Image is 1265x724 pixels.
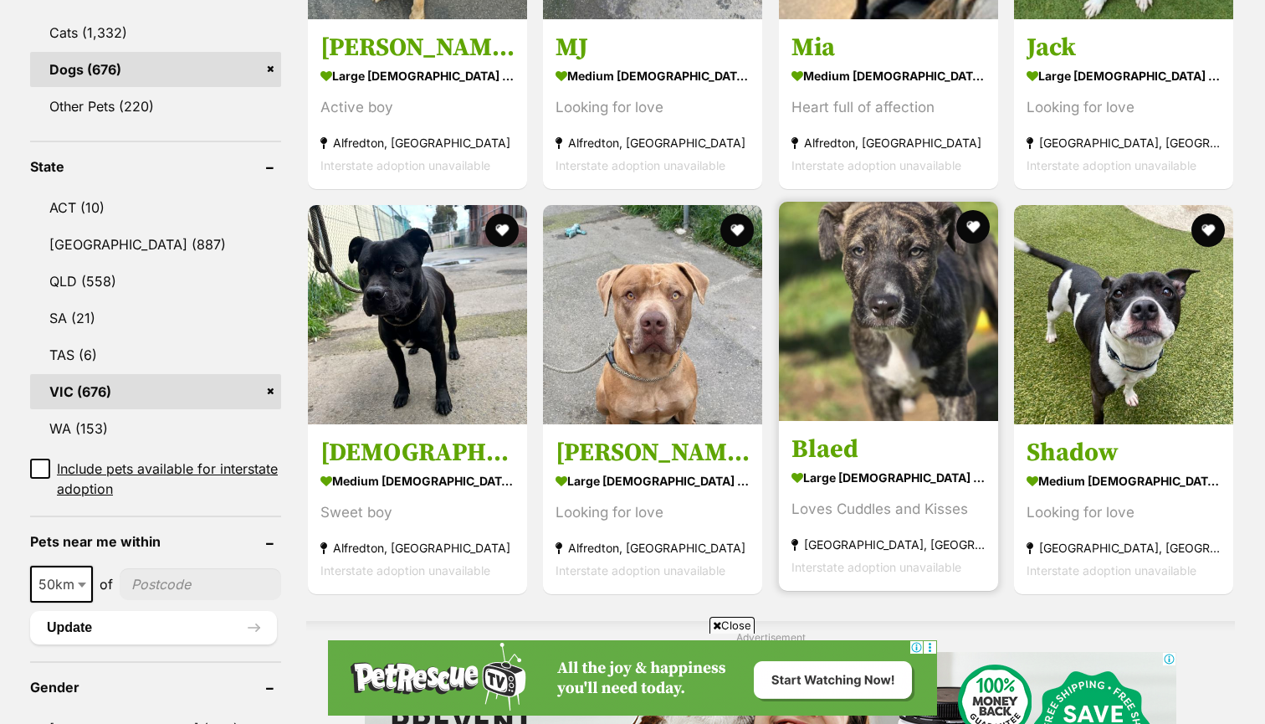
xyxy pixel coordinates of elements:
button: favourite [956,210,990,244]
div: Looking for love [1027,96,1221,119]
span: 50km [30,566,93,603]
img: Hadies - Staffordshire Bull Terrier Dog [308,205,527,424]
strong: [GEOGRAPHIC_DATA], [GEOGRAPHIC_DATA] [791,533,986,556]
div: Looking for love [556,501,750,524]
strong: Alfredton, [GEOGRAPHIC_DATA] [556,537,750,559]
h3: MJ [556,32,750,64]
a: VIC (676) [30,374,281,409]
header: State [30,159,281,174]
span: Interstate adoption unavailable [1027,563,1196,578]
span: Interstate adoption unavailable [556,563,725,578]
header: Pets near me within [30,534,281,549]
a: [DEMOGRAPHIC_DATA] medium [DEMOGRAPHIC_DATA] Dog Sweet boy Alfredton, [GEOGRAPHIC_DATA] Interstat... [308,424,527,594]
img: Shadow - American Staffordshire Terrier Dog [1014,205,1233,424]
div: Heart full of affection [791,96,986,119]
strong: Alfredton, [GEOGRAPHIC_DATA] [556,131,750,154]
iframe: Advertisement [328,640,937,716]
span: Include pets available for interstate adoption [57,459,281,499]
div: Sweet boy [320,501,515,524]
a: [PERSON_NAME] large [DEMOGRAPHIC_DATA] Dog Looking for love Alfredton, [GEOGRAPHIC_DATA] Intersta... [543,424,762,594]
strong: medium [DEMOGRAPHIC_DATA] Dog [556,64,750,88]
strong: Alfredton, [GEOGRAPHIC_DATA] [791,131,986,154]
div: Loves Cuddles and Kisses [791,498,986,521]
input: postcode [120,568,281,600]
strong: large [DEMOGRAPHIC_DATA] Dog [791,465,986,490]
strong: medium [DEMOGRAPHIC_DATA] Dog [791,64,986,88]
a: Include pets available for interstate adoption [30,459,281,499]
strong: Alfredton, [GEOGRAPHIC_DATA] [320,131,515,154]
h3: Blaed [791,434,986,465]
strong: Alfredton, [GEOGRAPHIC_DATA] [320,537,515,559]
a: SA (21) [30,300,281,336]
a: MJ medium [DEMOGRAPHIC_DATA] Dog Looking for love Alfredton, [GEOGRAPHIC_DATA] Interstate adoptio... [543,19,762,189]
a: Blaed large [DEMOGRAPHIC_DATA] Dog Loves Cuddles and Kisses [GEOGRAPHIC_DATA], [GEOGRAPHIC_DATA] ... [779,421,998,591]
strong: large [DEMOGRAPHIC_DATA] Dog [556,469,750,493]
div: Active boy [320,96,515,119]
a: WA (153) [30,411,281,446]
img: Quana - Mastiff Dog [543,205,762,424]
a: QLD (558) [30,264,281,299]
a: ACT (10) [30,190,281,225]
div: Looking for love [1027,501,1221,524]
h3: [PERSON_NAME] [556,437,750,469]
strong: large [DEMOGRAPHIC_DATA] Dog [1027,64,1221,88]
a: Dogs (676) [30,52,281,87]
strong: [GEOGRAPHIC_DATA], [GEOGRAPHIC_DATA] [1027,537,1221,559]
a: Mia medium [DEMOGRAPHIC_DATA] Dog Heart full of affection Alfredton, [GEOGRAPHIC_DATA] Interstate... [779,19,998,189]
a: Cats (1,332) [30,15,281,50]
span: Interstate adoption unavailable [556,158,725,172]
span: of [100,574,113,594]
a: Shadow medium [DEMOGRAPHIC_DATA] Dog Looking for love [GEOGRAPHIC_DATA], [GEOGRAPHIC_DATA] Inters... [1014,424,1233,594]
button: favourite [1191,213,1225,247]
header: Gender [30,680,281,695]
a: Other Pets (220) [30,89,281,124]
span: Interstate adoption unavailable [791,560,961,574]
a: Jack large [DEMOGRAPHIC_DATA] Dog Looking for love [GEOGRAPHIC_DATA], [GEOGRAPHIC_DATA] Interstat... [1014,19,1233,189]
strong: medium [DEMOGRAPHIC_DATA] Dog [320,469,515,493]
h3: Jack [1027,32,1221,64]
button: favourite [721,213,755,247]
span: 50km [32,573,91,596]
strong: medium [DEMOGRAPHIC_DATA] Dog [1027,469,1221,493]
span: Interstate adoption unavailable [791,158,961,172]
span: Interstate adoption unavailable [320,563,490,578]
h3: Mia [791,32,986,64]
strong: [GEOGRAPHIC_DATA], [GEOGRAPHIC_DATA] [1027,131,1221,154]
span: Interstate adoption unavailable [320,158,490,172]
h3: Shadow [1027,437,1221,469]
strong: large [DEMOGRAPHIC_DATA] Dog [320,64,515,88]
span: Interstate adoption unavailable [1027,158,1196,172]
img: Blaed - Australian Kelpie x Staghound Dog [779,202,998,421]
button: favourite [485,213,519,247]
span: Close [709,617,755,634]
a: [GEOGRAPHIC_DATA] (887) [30,227,281,262]
h3: [PERSON_NAME] [320,32,515,64]
a: [PERSON_NAME] large [DEMOGRAPHIC_DATA] Dog Active boy Alfredton, [GEOGRAPHIC_DATA] Interstate ado... [308,19,527,189]
div: Looking for love [556,96,750,119]
button: Update [30,611,277,644]
a: TAS (6) [30,337,281,372]
h3: [DEMOGRAPHIC_DATA] [320,437,515,469]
